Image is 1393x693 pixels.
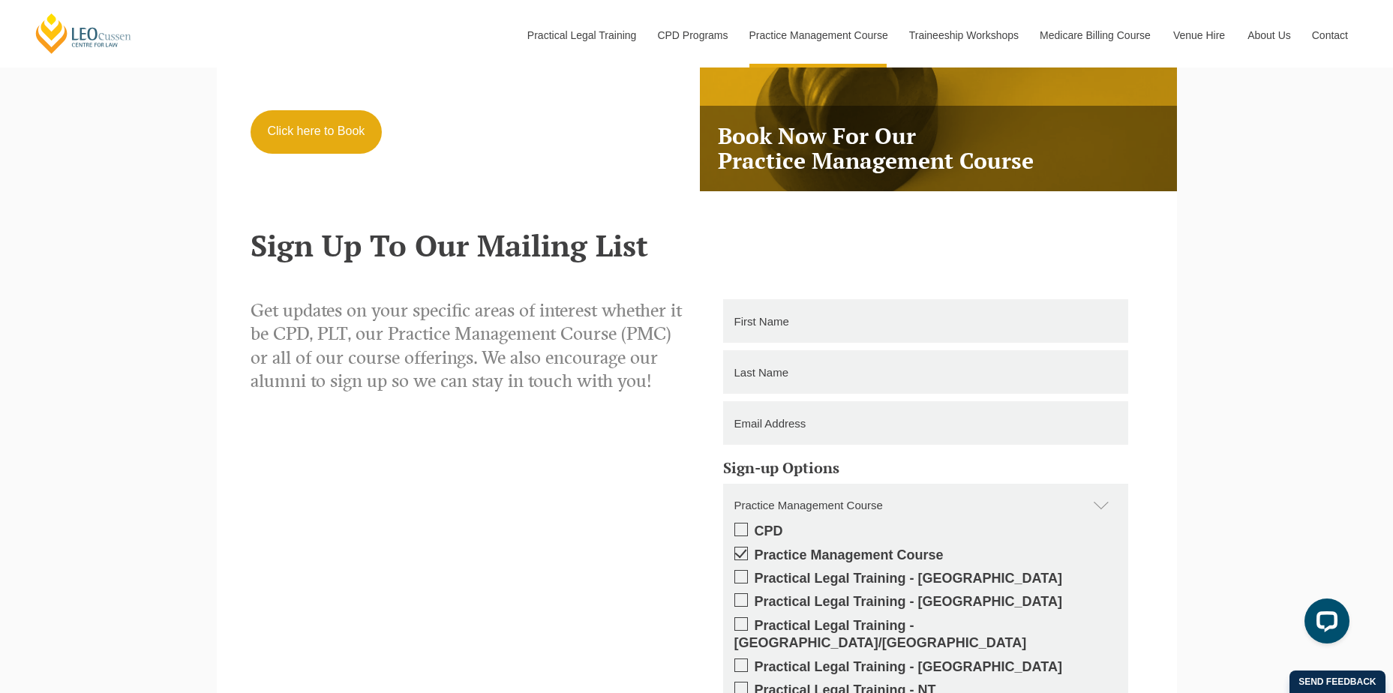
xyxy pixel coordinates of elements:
h5: Sign-up Options [723,460,1128,476]
a: Practice Management Course [738,3,898,67]
label: Practical Legal Training - [GEOGRAPHIC_DATA]/[GEOGRAPHIC_DATA] [734,617,1117,652]
a: [PERSON_NAME] Centre for Law [34,12,134,55]
a: Contact [1301,3,1359,67]
label: CPD [734,523,1117,540]
a: CPD Programs [646,3,737,67]
a: Click here to Book [251,110,383,154]
a: Practical Legal Training [516,3,647,67]
a: Traineeship Workshops [898,3,1028,67]
label: Practical Legal Training - [GEOGRAPHIC_DATA] [734,570,1117,587]
input: First Name [723,299,1128,343]
h2: Sign Up To Our Mailing List [251,229,1143,262]
a: Medicare Billing Course [1028,3,1162,67]
input: Last Name [723,350,1128,394]
label: Practice Management Course [734,547,1117,564]
iframe: LiveChat chat widget [1292,592,1355,655]
a: Venue Hire [1162,3,1236,67]
h3: Book Now For Our Practice Management Course [700,106,1177,191]
label: Practical Legal Training - [GEOGRAPHIC_DATA] [734,593,1117,610]
p: Get updates on your specific areas of interest whether it be CPD, PLT, our Practice Management Co... [251,299,686,393]
div: Practice Management Course [723,484,1128,527]
a: About Us [1236,3,1301,67]
input: Email Address [723,401,1128,445]
label: Practical Legal Training - [GEOGRAPHIC_DATA] [734,658,1117,676]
